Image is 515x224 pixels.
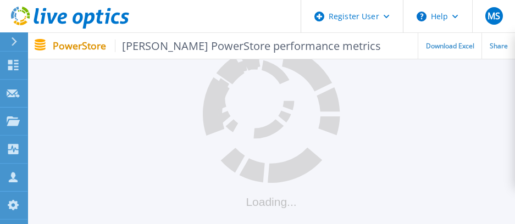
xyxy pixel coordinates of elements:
span: [PERSON_NAME] PowerStore performance metrics [115,40,381,52]
p: PowerStore [53,40,381,52]
span: Share [490,43,508,49]
span: MS [488,12,500,20]
span: Download Excel [426,43,474,49]
div: Loading... [203,195,340,209]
